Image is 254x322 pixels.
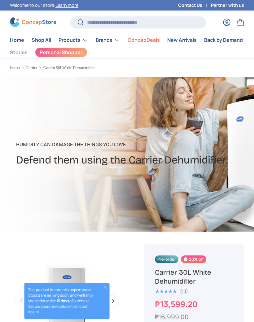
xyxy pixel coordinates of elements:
span: Personal Shopper [40,50,82,55]
nav: Breadcrumbs [10,65,134,71]
a: Learn more [55,2,78,8]
h1: Carrier 30L White Dehumidifier [155,268,233,286]
strong: 15 days [56,298,69,303]
p: This product is currently on . Stocks are arriving soon, and we’ll ship your order within of purc... [28,287,97,315]
summary: Brands [92,34,124,46]
a: Home [10,34,24,46]
span: Pre-order [155,255,178,263]
s: ₱16,999.00 [155,312,189,321]
a: Partner with us [211,2,244,9]
nav: Primary [10,34,244,46]
span: ★★★★★ [155,288,177,294]
a: 5.0 out of 5.0 stars (10) [155,287,188,294]
a: Shop All [32,34,51,46]
a: Home [10,66,20,70]
a: Personal Shopper [35,47,87,57]
div: 5.0 out of 5.0 stars [155,289,177,294]
strong: pre-order [74,287,91,292]
h2: Defend them using the Carrier Dehumidifier. [16,153,228,167]
a: Products [59,34,88,46]
img: ConcepStore [10,17,56,27]
a: Carrier [26,66,37,70]
a: Brands [96,34,120,46]
a: Back by Demand [204,34,243,46]
a: Contact Us [178,2,211,9]
a: New Arrivals [167,34,197,46]
strong: ₱13,599.20 [155,298,199,310]
nav: Secondary [10,46,244,59]
p: Humidity can damage the things you love. [16,141,228,148]
a: Stories [10,46,28,59]
p: Welcome to our store. [10,2,78,9]
span: 20% off [181,255,206,263]
a: Carrier 30L White Dehumidifier [43,66,95,70]
div: (10) [180,289,188,294]
a: ConcepDeals [128,34,160,46]
summary: Products [55,34,92,46]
